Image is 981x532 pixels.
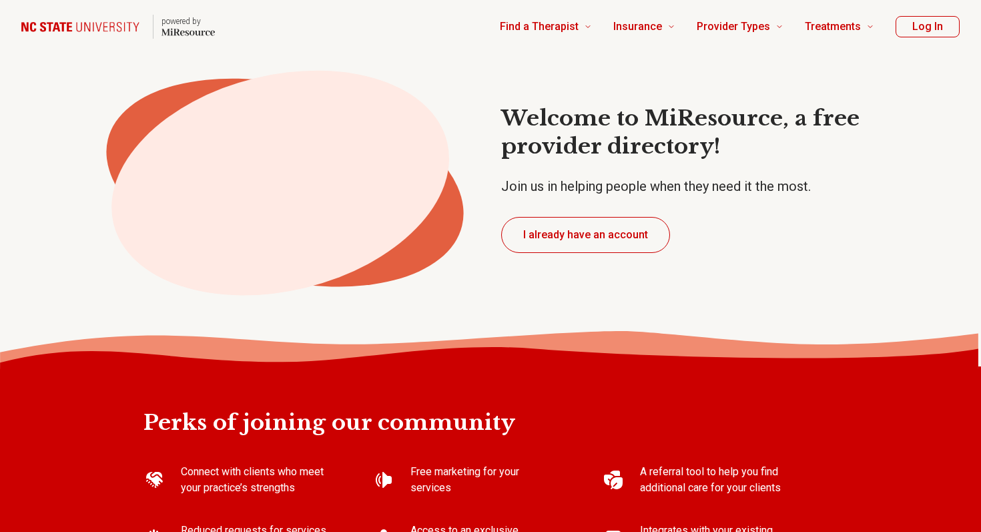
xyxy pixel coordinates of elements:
[181,464,330,496] p: Connect with clients who meet your practice’s strengths
[640,464,789,496] p: A referral tool to help you find additional care for your clients
[805,17,861,36] span: Treatments
[21,5,215,48] a: Home page
[500,17,579,36] span: Find a Therapist
[501,105,896,160] h1: Welcome to MiResource, a free provider directory!
[161,16,215,27] p: powered by
[143,366,838,437] h2: Perks of joining our community
[896,16,960,37] button: Log In
[697,17,770,36] span: Provider Types
[501,217,670,253] button: I already have an account
[501,177,896,196] p: Join us in helping people when they need it the most.
[613,17,662,36] span: Insurance
[410,464,560,496] p: Free marketing for your services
